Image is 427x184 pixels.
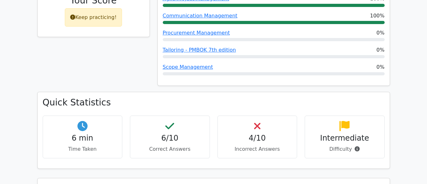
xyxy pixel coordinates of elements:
h4: 4/10 [223,134,292,143]
p: Time Taken [48,145,117,153]
span: 0% [376,63,384,71]
a: Scope Management [163,64,213,70]
p: Difficulty [310,145,379,153]
h4: 6 min [48,134,117,143]
a: Communication Management [163,13,238,19]
h4: 6/10 [135,134,204,143]
a: Procurement Management [163,30,230,36]
span: 0% [376,29,384,37]
div: Keep practicing! [65,8,122,27]
p: Incorrect Answers [223,145,292,153]
span: 100% [370,12,385,20]
span: 0% [376,46,384,54]
a: Tailoring - PMBOK 7th edition [163,47,236,53]
h3: Quick Statistics [43,97,385,108]
p: Correct Answers [135,145,204,153]
h4: Intermediate [310,134,379,143]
